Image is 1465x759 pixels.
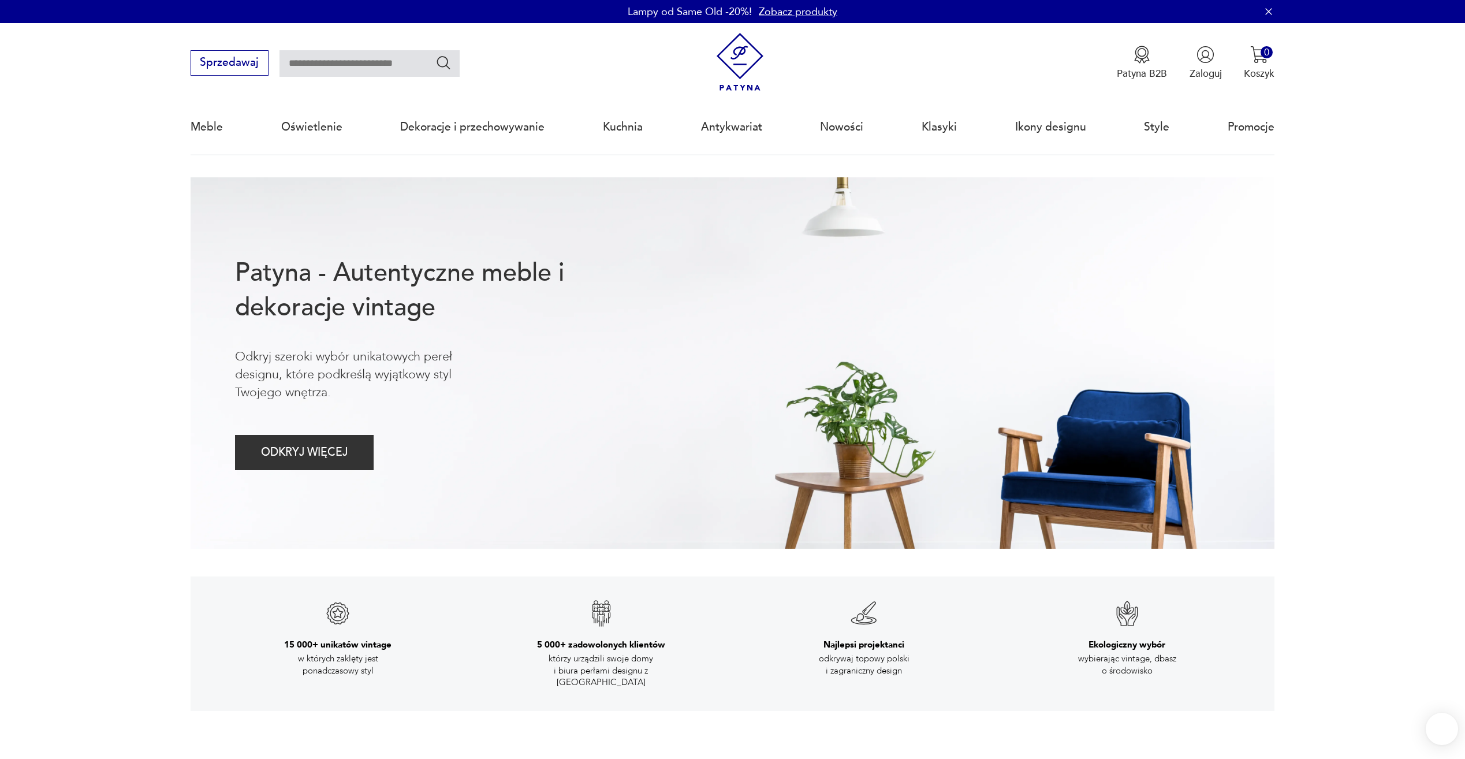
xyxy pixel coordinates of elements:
[1113,600,1141,627] img: Znak gwarancji jakości
[324,600,352,627] img: Znak gwarancji jakości
[711,33,769,91] img: Patyna - sklep z meblami i dekoracjami vintage
[235,348,498,402] p: Odkryj szeroki wybór unikatowych pereł designu, które podkreślą wyjątkowy styl Twojego wnętrza.
[628,5,752,19] p: Lampy od Same Old -20%!
[235,256,609,325] h1: Patyna - Autentyczne meble i dekoracje vintage
[537,639,665,650] h3: 5 000+ zadowolonych klientów
[603,101,643,154] a: Kuchnia
[1244,67,1274,80] p: Koszyk
[1117,46,1167,80] button: Patyna B2B
[1064,653,1191,676] p: wybierając vintage, dbasz o środowisko
[435,54,452,71] button: Szukaj
[191,50,269,76] button: Sprzedawaj
[281,101,342,154] a: Oświetlenie
[400,101,545,154] a: Dekoracje i przechowywanie
[235,435,374,470] button: ODKRYJ WIĘCEJ
[759,5,837,19] a: Zobacz produkty
[274,653,401,676] p: w których zaklęty jest ponadczasowy styl
[587,600,615,627] img: Znak gwarancji jakości
[284,639,392,650] h3: 15 000+ unikatów vintage
[1426,713,1458,745] iframe: Smartsupp widget button
[1089,639,1165,650] h3: Ekologiczny wybór
[1144,101,1169,154] a: Style
[820,101,863,154] a: Nowości
[1190,67,1222,80] p: Zaloguj
[1250,46,1268,64] img: Ikona koszyka
[1190,46,1222,80] button: Zaloguj
[701,101,762,154] a: Antykwariat
[191,101,223,154] a: Meble
[922,101,957,154] a: Klasyki
[235,449,374,458] a: ODKRYJ WIĘCEJ
[823,639,904,650] h3: Najlepsi projektanci
[1015,101,1086,154] a: Ikony designu
[1133,46,1151,64] img: Ikona medalu
[1117,46,1167,80] a: Ikona medaluPatyna B2B
[1196,46,1214,64] img: Ikonka użytkownika
[1228,101,1274,154] a: Promocje
[1244,46,1274,80] button: 0Koszyk
[538,653,665,688] p: którzy urządzili swoje domy i biura perłami designu z [GEOGRAPHIC_DATA]
[1117,67,1167,80] p: Patyna B2B
[191,59,269,68] a: Sprzedawaj
[800,653,927,676] p: odkrywaj topowy polski i zagraniczny design
[850,600,878,627] img: Znak gwarancji jakości
[1261,46,1273,58] div: 0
